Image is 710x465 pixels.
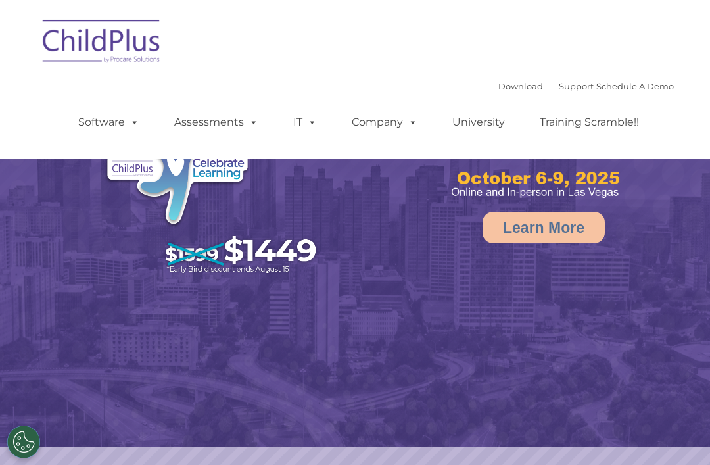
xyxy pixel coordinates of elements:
a: Assessments [161,109,272,135]
a: IT [280,109,330,135]
a: University [439,109,518,135]
a: Download [498,81,543,91]
a: Support [559,81,594,91]
font: | [498,81,674,91]
a: Schedule A Demo [596,81,674,91]
img: ChildPlus by Procare Solutions [36,11,168,76]
a: Learn More [483,212,605,243]
a: Company [339,109,431,135]
button: Cookies Settings [7,426,40,458]
a: Software [65,109,153,135]
a: Training Scramble!! [527,109,652,135]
